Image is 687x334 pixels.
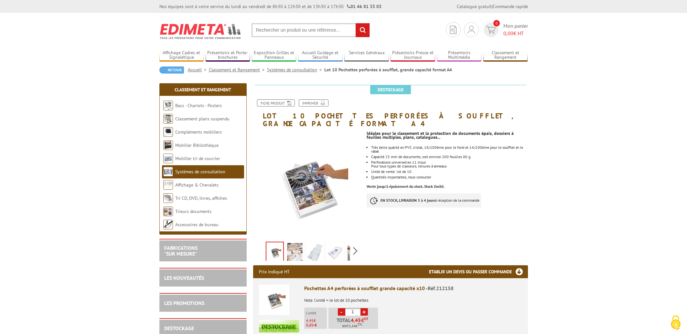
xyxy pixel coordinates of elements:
p: à réception de la commande [367,193,481,207]
img: devis rapide [450,26,456,34]
div: Nos équipes sont à votre service du lundi au vendredi de 8h30 à 12h30 et de 13h30 à 17h30 [159,3,381,10]
a: Services Généraux [344,50,389,61]
p: Total [330,318,378,329]
img: Pochettes A4 perforées à soufflet grande capacité x10 [259,285,289,315]
img: devis rapide [468,26,475,34]
button: Cookies (modal window) [664,312,687,334]
a: Accessoires de bureau [175,222,219,228]
img: Mobilier Bibliothèque [163,140,173,150]
a: Classement et Rangement [175,87,231,93]
a: devis rapide 0 Mon panier 0,00€ HT [482,22,528,37]
a: Tri CD, DVD, livres, affiches [175,195,227,201]
p: Très belle qualité en PVC cristal, 18/100ème pour le fond et 14/100ème pour le soufflet et le rabat [371,146,528,153]
span: 0,00 [503,30,513,36]
strong: 01 46 81 33 03 [347,4,381,9]
a: Systèmes de consultation [267,67,324,73]
span: 0 [493,20,500,26]
a: Systèmes de consultation [175,169,225,175]
a: Classement et Rangement [209,67,267,73]
img: Mobilier tri de courrier [163,154,173,163]
img: Affichage & Chevalets [163,180,173,190]
a: Catalogue gratuit [457,4,492,9]
span: 5,34 [349,324,356,329]
img: Trieurs documents [163,207,173,216]
p: Prix indiqué HT [259,265,290,278]
a: Présentoirs et Porte-brochures [206,50,250,61]
a: + [360,308,368,316]
sup: TTC [358,323,362,326]
img: Cookies (modal window) [668,315,684,331]
span: Réf.212158 [428,285,454,291]
img: devis rapide [486,26,496,34]
strong: EN STOCK, LIVRAISON 3 à 4 jours [381,198,435,203]
p: Pour tous types de classeurs, reliures à anneaux [371,164,528,168]
p: L'unité [306,311,327,315]
span: Mon panier [503,22,528,37]
input: rechercher [356,23,370,37]
img: 212158_pochettes_plan_soufflet_zoom_epaisseur_entier_focus_classeur_rabat.jpg [347,243,363,263]
input: Rechercher un produit ou une référence... [252,23,370,37]
span: 4,45 [306,318,314,323]
img: destockage [259,320,299,332]
img: 212158_pochettes_plan_soufflet_zoom_epaisseur_entien_rempli_rabat.jpg [327,243,343,263]
h3: Etablir un devis ou passer commande [429,265,528,278]
img: comptoirs_classement_212158_1.jpg [266,242,283,262]
p: Unité de vente: lot de 10 [371,170,528,174]
a: Commande rapide [493,4,528,9]
a: LES NOUVEAUTÉS [164,275,204,281]
a: Retour [159,66,184,74]
img: comptoirs_classement_212158_1.jpg [253,131,362,239]
span: Next [352,246,359,256]
a: Présentoirs Multimédia [437,50,482,61]
p: € [306,319,327,323]
img: 212158_pochettes_plan_soufflet_vide_ouvert.jpg [307,243,323,263]
img: Systèmes de consultation [163,167,173,177]
span: Destockage [370,85,411,94]
p: Idéales pour le classement et la protection de documents épais, dossiers à feuilles multiples, pl... [367,131,528,139]
a: Accueil [188,67,209,73]
a: Affichage & Chevalets [175,182,219,188]
a: Trieurs documents [175,208,211,214]
p: Nota: l'unité = le lot de 10 pochettes [304,294,522,303]
li: Lot 10 Pochettes perforées à soufflet, grande capacité format A4 [324,66,452,73]
a: DESTOCKAGE [164,325,194,331]
p: Perforations universelles 11 trous [371,160,528,164]
a: FABRICATIONS"Sur Mesure" [164,245,198,257]
span: € [361,318,364,323]
img: Classement plans suspendu [163,114,173,124]
span: € HT [503,30,528,37]
div: | [457,3,528,10]
span: 4,45 [351,318,361,323]
a: LES PROMOTIONS [164,300,204,306]
p: 5,25 € [306,323,327,328]
img: Accessoires de bureau [163,220,173,229]
a: - [338,308,345,316]
a: Compléments mobiliers [175,129,222,135]
strong: Vente jusqu'à épuisement du stock. Stock limité. [367,184,445,189]
img: Compléments mobiliers [163,127,173,137]
img: Tri CD, DVD, livres, affiches [163,193,173,203]
img: 212158_pochettes_plan_soufflet_zoom_epaisseur_mise_en_scene.jpg [287,243,303,263]
a: Bacs - Chariots - Posters [175,103,222,108]
a: Présentoirs Presse et Journaux [391,50,435,61]
div: Pochettes A4 perforées à soufflet grande capacité x10 - [304,285,522,292]
img: Edimeta [159,19,242,43]
a: Mobilier Bibliothèque [175,142,219,148]
a: Imprimer [299,99,328,106]
span: Soit € [342,324,362,329]
a: Classement plans suspendu [175,116,230,122]
li: Quantités importantes, nous consulter [371,175,528,179]
a: Classement et Rangement [483,50,528,61]
a: Exposition Grilles et Panneaux [252,50,296,61]
a: Mobilier tri de courrier [175,156,220,161]
a: Fiche produit [257,99,295,106]
a: Affichage Cadres et Signalétique [159,50,204,61]
a: Accueil Guidage et Sécurité [298,50,343,61]
img: Bacs - Chariots - Posters [163,101,173,110]
p: Capacité 25 mm de documents, soit environ 200 feuilles 80 g [371,155,528,159]
sup: HT [364,317,368,321]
